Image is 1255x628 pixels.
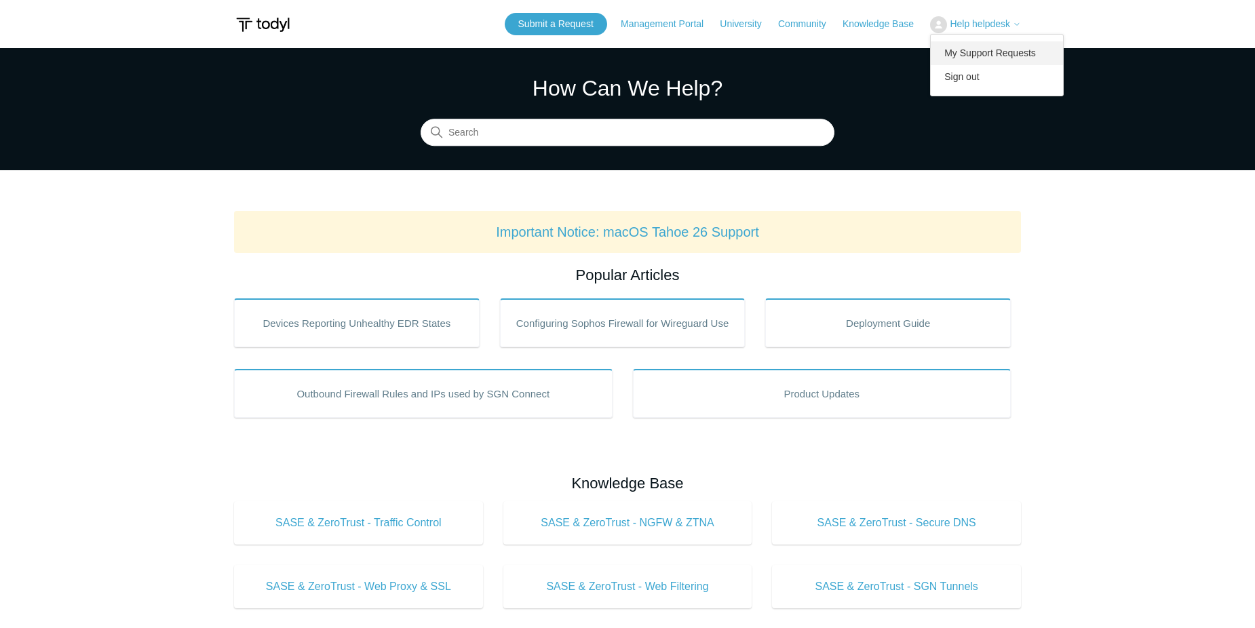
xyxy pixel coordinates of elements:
[234,369,613,418] a: Outbound Firewall Rules and IPs used by SGN Connect
[503,565,752,608] a: SASE & ZeroTrust - Web Filtering
[500,298,746,347] a: Configuring Sophos Firewall for Wireguard Use
[505,13,607,35] a: Submit a Request
[496,224,759,239] a: Important Notice: macOS Tahoe 26 Support
[621,17,717,31] a: Management Portal
[234,12,292,37] img: Todyl Support Center Help Center home page
[930,16,1021,33] button: Help helpdesk
[421,119,834,146] input: Search
[931,41,1063,65] a: My Support Requests
[792,578,1001,595] span: SASE & ZeroTrust - SGN Tunnels
[524,515,732,531] span: SASE & ZeroTrust - NGFW & ZTNA
[931,65,1063,89] a: Sign out
[234,501,483,545] a: SASE & ZeroTrust - Traffic Control
[778,17,840,31] a: Community
[843,17,927,31] a: Knowledge Base
[524,578,732,595] span: SASE & ZeroTrust - Web Filtering
[503,501,752,545] a: SASE & ZeroTrust - NGFW & ZTNA
[772,565,1021,608] a: SASE & ZeroTrust - SGN Tunnels
[254,515,463,531] span: SASE & ZeroTrust - Traffic Control
[254,578,463,595] span: SASE & ZeroTrust - Web Proxy & SSL
[772,501,1021,545] a: SASE & ZeroTrust - Secure DNS
[234,565,483,608] a: SASE & ZeroTrust - Web Proxy & SSL
[234,264,1021,286] h2: Popular Articles
[633,369,1011,418] a: Product Updates
[234,472,1021,494] h2: Knowledge Base
[765,298,1011,347] a: Deployment Guide
[421,72,834,104] h1: How Can We Help?
[950,18,1010,29] span: Help helpdesk
[720,17,775,31] a: University
[234,298,480,347] a: Devices Reporting Unhealthy EDR States
[792,515,1001,531] span: SASE & ZeroTrust - Secure DNS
